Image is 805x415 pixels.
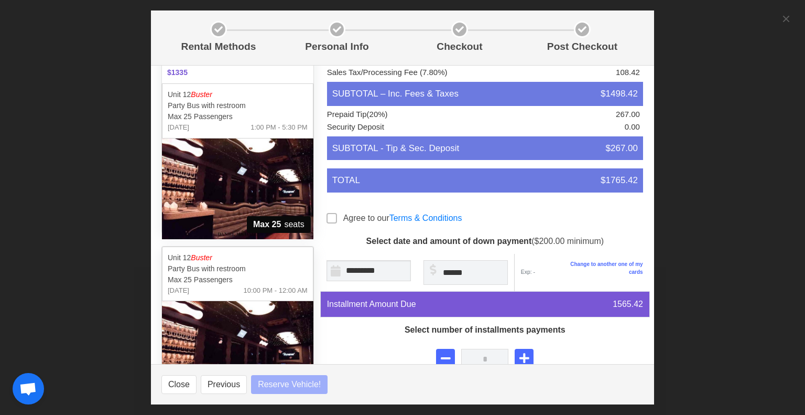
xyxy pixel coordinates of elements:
span: $1765.42 [601,174,638,187]
span: 10:00 PM - 12:00 AM [244,285,308,296]
li: 108.42 [491,67,640,79]
span: [DATE] [168,122,189,133]
p: ($200.00 minimum) [327,235,644,248]
span: [DATE] [168,285,189,296]
button: Previous [201,375,247,394]
p: Checkout [402,39,517,55]
div: Installment Amount Due [321,292,485,317]
img: 12%2002.jpg [162,139,313,239]
a: Change to another one of my cards [559,260,643,276]
b: $1335 [167,68,188,77]
a: Terms & Conditions [389,214,462,222]
strong: Select date and amount of down payment [366,237,532,246]
span: Reserve Vehicle! [258,378,321,391]
em: Buster [191,253,212,262]
div: 1565.42 [485,292,649,317]
li: Prepaid Tip [327,109,492,121]
div: Open chat [13,373,44,405]
li: SUBTOTAL - Tip & Sec. Deposit [327,136,643,161]
p: Post Checkout [525,39,639,55]
span: Exp: - [521,268,558,276]
span: seats [247,216,311,233]
strong: Select number of installments payments [405,325,565,334]
span: 1:00 PM - 5:30 PM [251,122,307,133]
button: Close [161,375,197,394]
span: $1498.42 [601,87,638,101]
p: Max 25 Passengers [168,274,308,285]
li: 0.00 [491,121,640,134]
li: Security Deposit [327,121,492,134]
img: 12%2002.jpg [162,301,313,402]
li: TOTAL [327,168,643,193]
p: Rental Methods [166,39,271,55]
p: Unit 12 [168,252,308,263]
li: Sales Tax/Processing Fee (7.80%) [327,67,492,79]
span: (20%) [367,110,388,119]
p: Party Bus with restroom [168,263,308,274]
em: Buster [191,90,212,99]
strong: Max 25 [253,218,281,231]
label: Agree to our [343,212,462,225]
p: Max 25 Passengers [168,111,308,122]
p: Party Bus with restroom [168,100,308,111]
li: SUBTOTAL – Inc. Fees & Taxes [327,82,643,106]
li: 267.00 [491,109,640,121]
p: Unit 12 [168,89,308,100]
button: Reserve Vehicle! [251,375,328,394]
p: Personal Info [280,39,394,55]
span: $267.00 [606,142,638,155]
